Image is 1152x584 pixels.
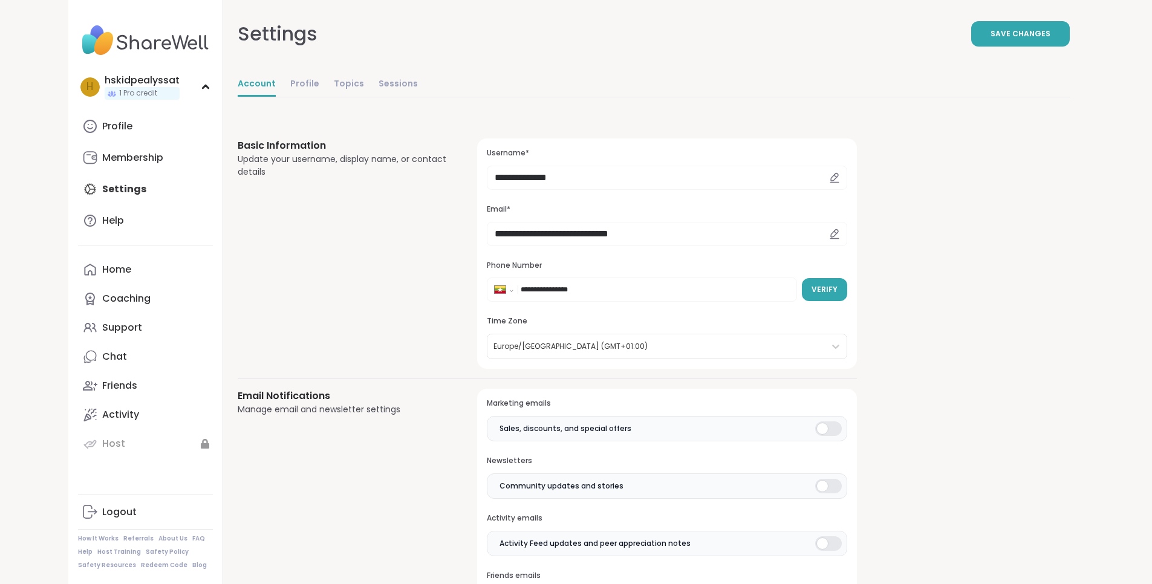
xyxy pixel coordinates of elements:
a: How It Works [78,534,119,543]
h3: Username* [487,148,847,158]
h3: Friends emails [487,571,847,581]
div: Help [102,214,124,227]
a: Topics [334,73,364,97]
a: Home [78,255,213,284]
img: ShareWell Nav Logo [78,19,213,62]
div: Home [102,263,131,276]
div: Host [102,437,125,450]
a: Support [78,313,213,342]
div: Manage email and newsletter settings [238,403,449,416]
div: Coaching [102,292,151,305]
a: Logout [78,498,213,527]
span: 1 Pro credit [119,88,157,99]
div: Chat [102,350,127,363]
span: Sales, discounts, and special offers [500,423,631,434]
span: h [86,79,93,95]
div: Settings [238,19,317,48]
div: Friends [102,379,137,392]
a: Sessions [379,73,418,97]
div: Activity [102,408,139,421]
a: Chat [78,342,213,371]
button: Save Changes [971,21,1070,47]
a: Help [78,548,93,556]
a: Membership [78,143,213,172]
span: Community updates and stories [500,481,623,492]
a: Help [78,206,213,235]
a: Account [238,73,276,97]
a: Redeem Code [141,561,187,569]
div: Membership [102,151,163,164]
div: Profile [102,120,132,133]
span: Save Changes [991,28,1050,39]
button: Verify [802,278,847,301]
h3: Newsletters [487,456,847,466]
a: Host Training [97,548,141,556]
a: Activity [78,400,213,429]
div: Support [102,321,142,334]
h3: Time Zone [487,316,847,326]
a: About Us [158,534,187,543]
span: Activity Feed updates and peer appreciation notes [500,538,691,549]
a: FAQ [192,534,205,543]
h3: Email Notifications [238,389,449,403]
a: Referrals [123,534,154,543]
h3: Email* [487,204,847,215]
a: Profile [290,73,319,97]
a: Friends [78,371,213,400]
h3: Basic Information [238,138,449,153]
a: Safety Resources [78,561,136,569]
a: Host [78,429,213,458]
a: Coaching [78,284,213,313]
a: Blog [192,561,207,569]
a: Profile [78,112,213,141]
h3: Phone Number [487,261,847,271]
h3: Activity emails [487,513,847,524]
div: Update your username, display name, or contact details [238,153,449,178]
a: Safety Policy [146,548,189,556]
div: Logout [102,505,137,519]
div: hskidpealyssat [105,74,180,87]
h3: Marketing emails [487,398,847,409]
span: Verify [812,284,838,295]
